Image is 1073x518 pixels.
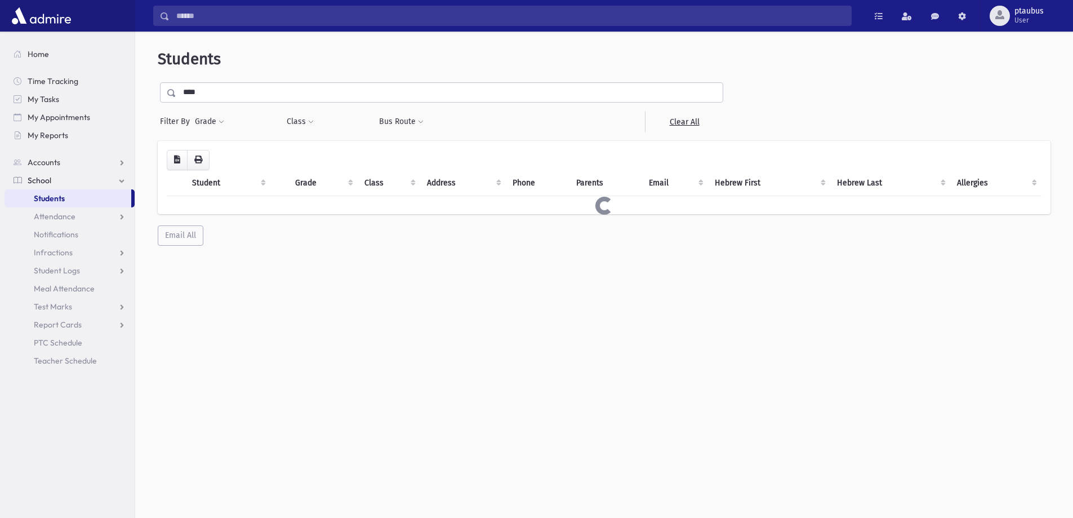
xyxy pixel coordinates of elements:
a: Accounts [5,153,135,171]
span: PTC Schedule [34,338,82,348]
span: School [28,175,51,185]
img: AdmirePro [9,5,74,27]
th: Phone [506,170,569,196]
a: My Tasks [5,90,135,108]
span: Filter By [160,116,194,127]
span: Infractions [34,247,73,258]
span: Time Tracking [28,76,78,86]
th: Hebrew Last [830,170,951,196]
a: Student Logs [5,262,135,280]
th: Email [642,170,708,196]
span: My Tasks [28,94,59,104]
a: Time Tracking [5,72,135,90]
span: Student Logs [34,265,80,276]
button: Bus Route [379,112,424,132]
a: School [5,171,135,189]
span: Attendance [34,211,75,222]
span: Accounts [28,157,60,167]
a: Home [5,45,135,63]
span: ptaubus [1014,7,1044,16]
th: Parents [569,170,642,196]
th: Allergies [950,170,1041,196]
span: My Reports [28,130,68,140]
a: Report Cards [5,316,135,334]
button: Class [286,112,314,132]
a: Notifications [5,225,135,243]
button: Print [187,150,210,170]
a: Test Marks [5,298,135,316]
a: My Reports [5,126,135,144]
a: Students [5,189,131,207]
span: Students [34,193,65,203]
th: Student [185,170,270,196]
button: CSV [167,150,188,170]
span: Students [158,50,221,68]
span: My Appointments [28,112,90,122]
a: Teacher Schedule [5,352,135,370]
a: Infractions [5,243,135,262]
span: Home [28,49,49,59]
span: Teacher Schedule [34,356,97,366]
th: Grade [288,170,357,196]
input: Search [170,6,851,26]
button: Email All [158,225,203,246]
span: User [1014,16,1044,25]
a: PTC Schedule [5,334,135,352]
span: Notifications [34,229,78,240]
span: Test Marks [34,302,72,312]
th: Class [358,170,421,196]
th: Hebrew First [708,170,830,196]
span: Meal Attendance [34,284,95,294]
a: Meal Attendance [5,280,135,298]
span: Report Cards [34,320,82,330]
th: Address [420,170,506,196]
a: Attendance [5,207,135,225]
button: Grade [194,112,225,132]
a: My Appointments [5,108,135,126]
a: Clear All [645,112,723,132]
